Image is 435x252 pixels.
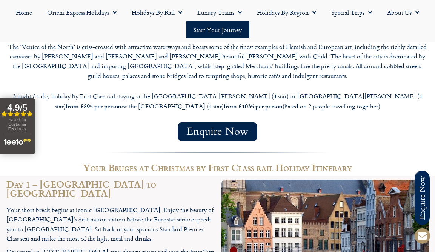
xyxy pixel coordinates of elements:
h2: Your Bruges at Christmas by First Class rail Holiday Itinerary [6,163,429,172]
strong: from £1035 per person [224,102,283,110]
h2: Day 1 – [GEOGRAPHIC_DATA] to [GEOGRAPHIC_DATA] [6,180,214,198]
a: Special Trips [324,4,380,21]
a: Orient Express Holidays [40,4,124,21]
a: Holidays by Region [249,4,324,21]
a: About Us [380,4,427,21]
a: Luxury Trains [190,4,249,21]
span: Enquire Now [187,127,248,136]
p: 3 night / 4 day holiday by First Class rail staying at the [GEOGRAPHIC_DATA][PERSON_NAME] (4 star... [6,92,429,111]
strong: from £895 per person [66,102,121,110]
a: Start your Journey [186,21,249,38]
p: Your short break begins at iconic [GEOGRAPHIC_DATA]. Enjoy the beauty of [GEOGRAPHIC_DATA]’s dest... [6,205,214,244]
a: Enquire Now [178,122,257,141]
nav: Menu [4,4,431,38]
p: The ‘Venice of the North’ is criss-crossed with attractive waterways and boasts some of the fines... [6,42,429,81]
a: Home [8,4,40,21]
a: Holidays by Rail [124,4,190,21]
